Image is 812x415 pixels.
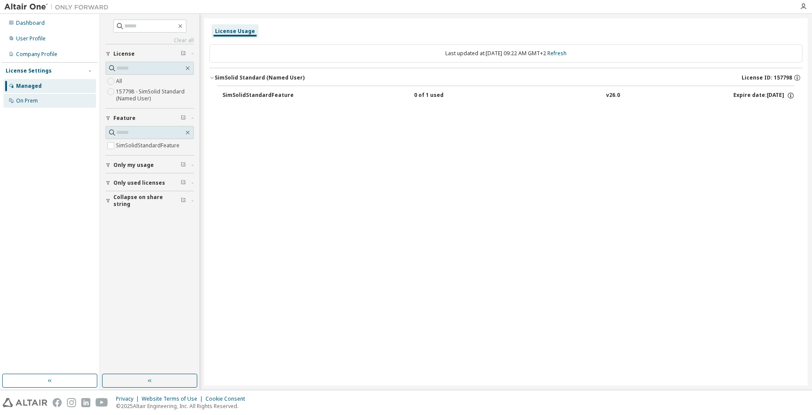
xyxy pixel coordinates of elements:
[113,162,154,169] span: Only my usage
[106,191,194,210] button: Collapse on share string
[16,35,46,42] div: User Profile
[116,395,142,402] div: Privacy
[742,74,792,81] span: License ID: 157798
[113,115,136,122] span: Feature
[16,97,38,104] div: On Prem
[113,194,181,208] span: Collapse on share string
[181,197,186,204] span: Clear filter
[106,44,194,63] button: License
[16,83,42,90] div: Managed
[116,402,250,410] p: © 2025 Altair Engineering, Inc. All Rights Reserved.
[67,398,76,407] img: instagram.svg
[116,86,194,104] label: 157798 - SimSolid Standard (Named User)
[547,50,567,57] a: Refresh
[222,86,795,105] button: SimSolidStandardFeature0 of 1 usedv26.0Expire date:[DATE]
[181,50,186,57] span: Clear filter
[113,50,135,57] span: License
[733,92,795,100] div: Expire date: [DATE]
[215,74,305,81] div: SimSolid Standard (Named User)
[209,44,802,63] div: Last updated at: [DATE] 09:22 AM GMT+2
[16,51,57,58] div: Company Profile
[209,68,802,87] button: SimSolid Standard (Named User)License ID: 157798
[53,398,62,407] img: facebook.svg
[181,115,186,122] span: Clear filter
[181,179,186,186] span: Clear filter
[6,67,52,74] div: License Settings
[606,92,620,100] div: v26.0
[106,156,194,175] button: Only my usage
[116,76,124,86] label: All
[3,398,47,407] img: altair_logo.svg
[16,20,45,27] div: Dashboard
[142,395,205,402] div: Website Terms of Use
[222,92,301,100] div: SimSolidStandardFeature
[113,179,165,186] span: Only used licenses
[96,398,108,407] img: youtube.svg
[215,28,255,35] div: License Usage
[106,37,194,44] a: Clear all
[4,3,113,11] img: Altair One
[106,109,194,128] button: Feature
[106,173,194,193] button: Only used licenses
[181,162,186,169] span: Clear filter
[205,395,250,402] div: Cookie Consent
[81,398,90,407] img: linkedin.svg
[414,92,492,100] div: 0 of 1 used
[116,140,181,151] label: SimSolidStandardFeature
